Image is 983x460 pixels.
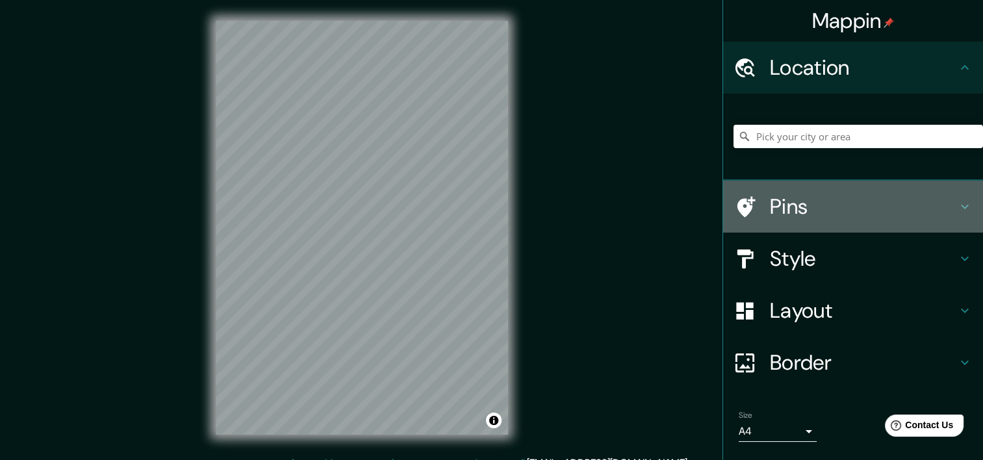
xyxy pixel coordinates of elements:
h4: Mappin [812,8,895,34]
canvas: Map [216,21,508,435]
input: Pick your city or area [734,125,983,148]
h4: Location [770,55,957,81]
h4: Pins [770,194,957,220]
div: Location [723,42,983,94]
div: Style [723,233,983,285]
div: Layout [723,285,983,337]
img: pin-icon.png [884,18,894,28]
iframe: Help widget launcher [867,409,969,446]
button: Toggle attribution [486,413,502,428]
h4: Border [770,350,957,376]
label: Size [739,410,752,421]
div: A4 [739,421,817,442]
h4: Style [770,246,957,272]
h4: Layout [770,298,957,324]
div: Pins [723,181,983,233]
div: Border [723,337,983,389]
